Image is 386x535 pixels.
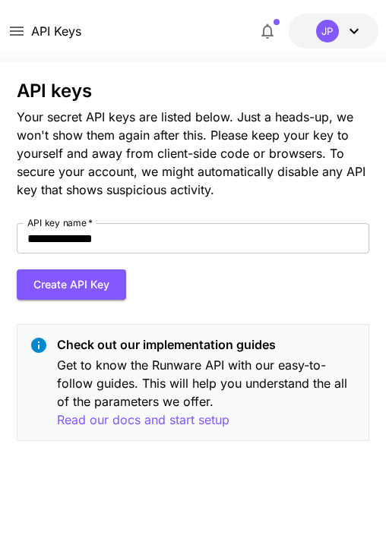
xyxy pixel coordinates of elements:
[17,108,369,199] p: Your secret API keys are listed below. Just a heads-up, we won't show them again after this. Plea...
[57,356,356,430] p: Get to know the Runware API with our easy-to-follow guides. This will help you understand the all...
[57,411,229,430] button: Read our docs and start setup
[27,216,93,229] label: API key name
[57,335,356,354] p: Check out our implementation guides
[289,14,378,49] button: $0.05JP
[31,22,81,40] nav: breadcrumb
[316,20,339,42] div: JP
[17,269,126,301] button: Create API Key
[31,22,81,40] a: API Keys
[17,80,369,102] h3: API keys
